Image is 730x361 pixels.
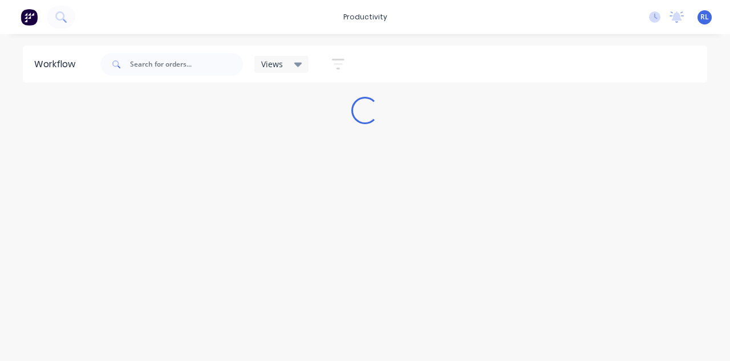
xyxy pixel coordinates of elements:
div: productivity [338,9,393,26]
span: RL [700,12,709,22]
div: Workflow [34,58,81,71]
img: Factory [21,9,38,26]
input: Search for orders... [130,53,243,76]
span: Views [261,58,283,70]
